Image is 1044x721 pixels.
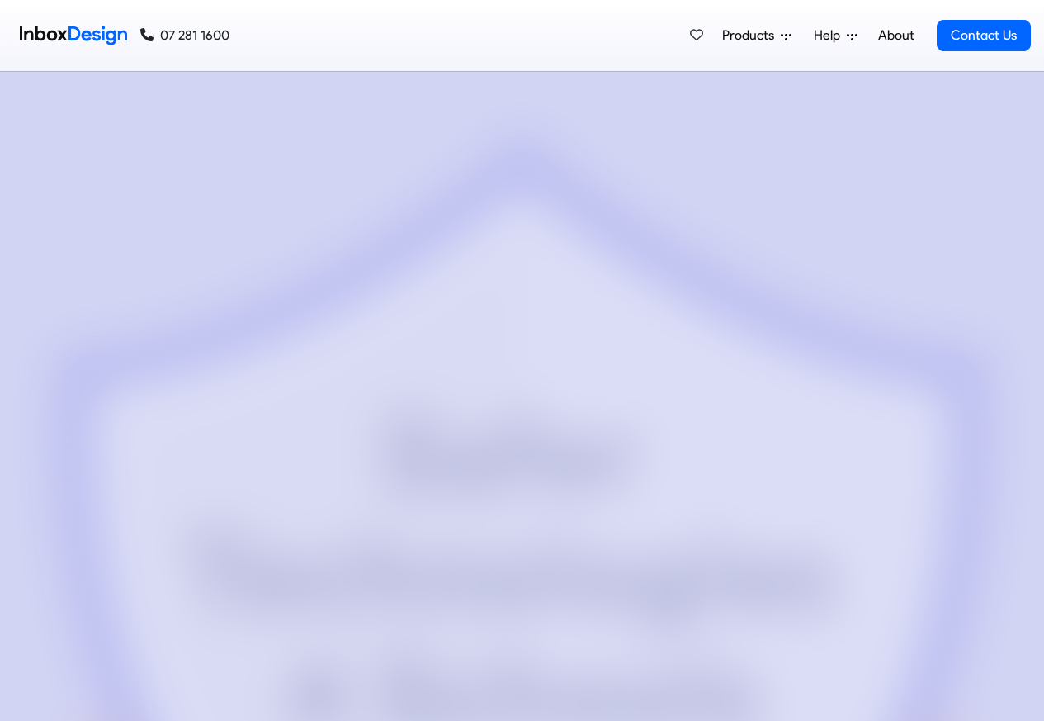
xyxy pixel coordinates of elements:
a: About [873,19,919,52]
a: Products [716,19,798,52]
a: Help [807,19,864,52]
a: 07 281 1600 [140,26,229,45]
a: Contact Us [937,20,1031,51]
span: Help [814,26,847,45]
span: Products [722,26,781,45]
